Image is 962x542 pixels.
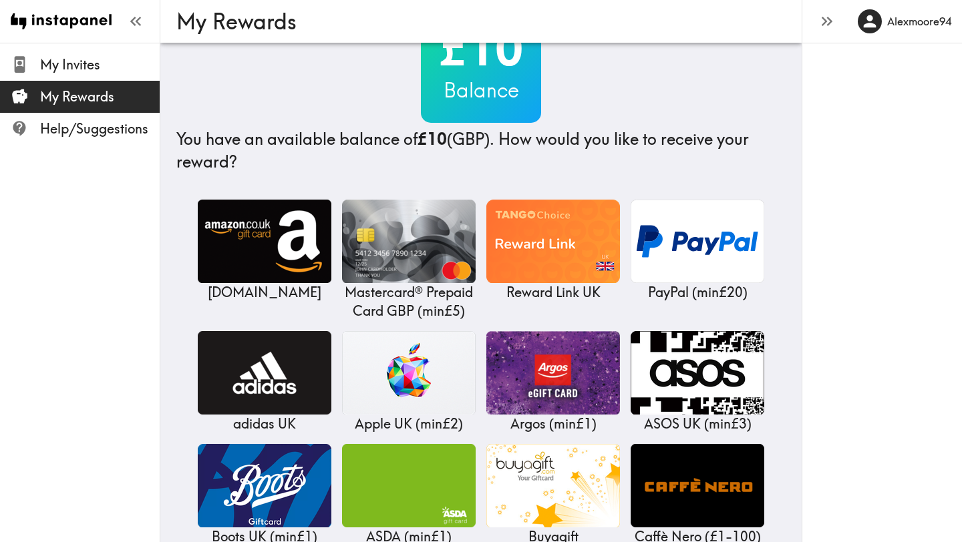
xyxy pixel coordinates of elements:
[631,283,764,302] p: PayPal ( min £20 )
[631,200,764,302] a: PayPalPayPal (min£20)
[631,331,764,433] a: ASOS UKASOS UK (min£3)
[40,87,160,106] span: My Rewards
[486,283,620,302] p: Reward Link UK
[486,200,620,302] a: Reward Link UKReward Link UK
[418,129,447,149] b: £10
[421,76,541,104] h3: Balance
[486,415,620,433] p: Argos ( min £1 )
[486,331,620,415] img: Argos
[887,14,951,29] h6: Alexmoore94
[198,331,331,415] img: adidas UK
[176,9,775,34] h3: My Rewards
[342,444,476,527] img: ASDA
[342,200,476,283] img: Mastercard® Prepaid Card GBP
[342,283,476,320] p: Mastercard® Prepaid Card GBP ( min £5 )
[198,444,331,527] img: Boots UK
[342,200,476,320] a: Mastercard® Prepaid Card GBPMastercard® Prepaid Card GBP (min£5)
[198,200,331,283] img: Amazon.co.uk
[342,415,476,433] p: Apple UK ( min £2 )
[486,200,620,283] img: Reward Link UK
[198,331,331,433] a: adidas UKadidas UK
[176,128,786,173] h4: You have an available balance of (GBP) . How would you like to receive your reward?
[40,119,160,138] span: Help/Suggestions
[342,331,476,415] img: Apple UK
[631,444,764,527] img: Caffè Nero
[198,200,331,302] a: Amazon.co.uk[DOMAIN_NAME]
[40,55,160,74] span: My Invites
[631,200,764,283] img: PayPal
[486,444,620,527] img: Buyagift UK
[421,21,541,76] h2: £10
[486,331,620,433] a: ArgosArgos (min£1)
[198,415,331,433] p: adidas UK
[342,331,476,433] a: Apple UKApple UK (min£2)
[631,331,764,415] img: ASOS UK
[198,283,331,302] p: [DOMAIN_NAME]
[631,415,764,433] p: ASOS UK ( min £3 )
